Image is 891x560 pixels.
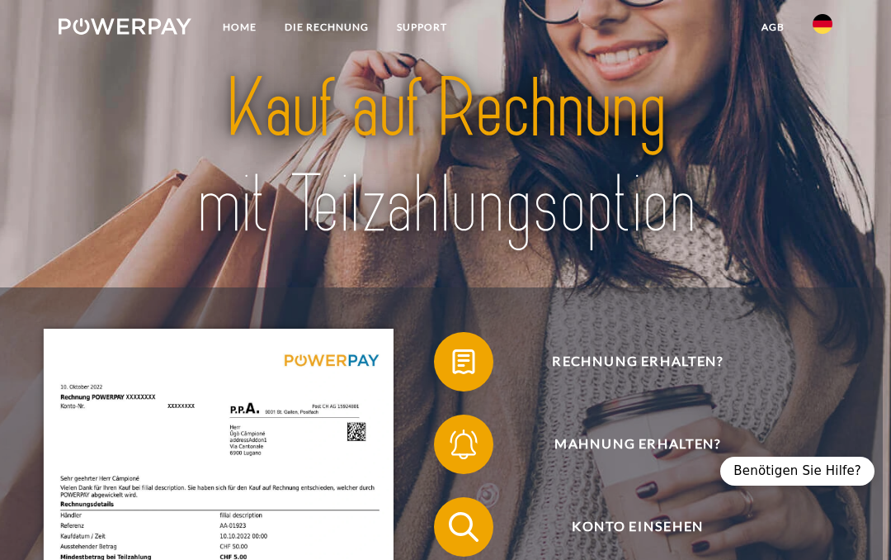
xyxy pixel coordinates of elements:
[456,497,820,557] span: Konto einsehen
[271,12,383,42] a: DIE RECHNUNG
[434,497,820,557] button: Konto einsehen
[434,332,820,392] button: Rechnung erhalten?
[434,415,820,474] button: Mahnung erhalten?
[383,12,461,42] a: SUPPORT
[412,494,841,560] a: Konto einsehen
[137,56,755,258] img: title-powerpay_de.svg
[209,12,271,42] a: Home
[59,18,191,35] img: logo-powerpay-white.svg
[456,332,820,392] span: Rechnung erhalten?
[412,329,841,395] a: Rechnung erhalten?
[813,14,832,34] img: de
[445,343,483,380] img: qb_bill.svg
[412,411,841,477] a: Mahnung erhalten?
[747,12,799,42] a: agb
[445,425,483,463] img: qb_bell.svg
[456,415,820,474] span: Mahnung erhalten?
[720,457,874,486] div: Benötigen Sie Hilfe?
[445,508,483,545] img: qb_search.svg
